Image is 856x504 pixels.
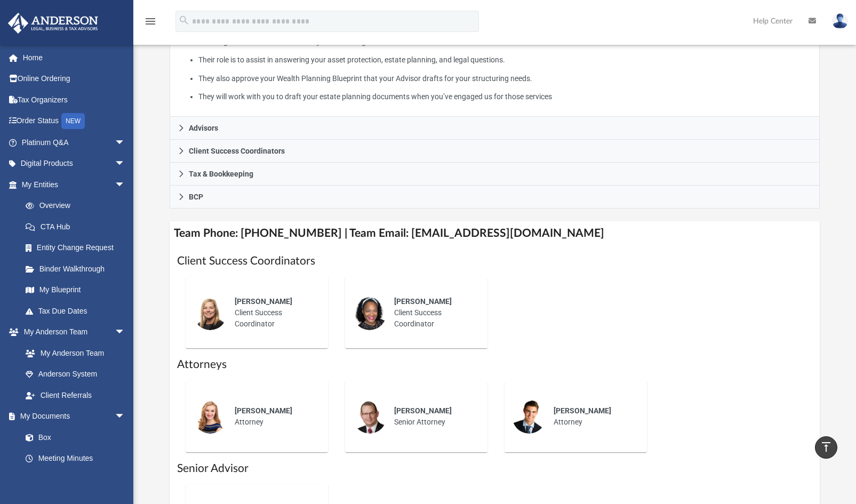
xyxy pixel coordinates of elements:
[189,193,203,201] span: BCP
[115,174,136,196] span: arrow_drop_down
[198,53,812,67] li: Their role is to assist in answering your asset protection, estate planning, and legal questions.
[15,279,136,301] a: My Blueprint
[7,110,141,132] a: Order StatusNEW
[7,132,141,153] a: Platinum Q&Aarrow_drop_down
[394,297,452,306] span: [PERSON_NAME]
[177,461,813,476] h1: Senior Advisor
[546,398,639,435] div: Attorney
[7,406,136,427] a: My Documentsarrow_drop_down
[189,147,285,155] span: Client Success Coordinators
[7,47,141,68] a: Home
[115,153,136,175] span: arrow_drop_down
[170,140,820,163] a: Client Success Coordinators
[227,289,321,337] div: Client Success Coordinator
[15,258,141,279] a: Binder Walkthrough
[15,385,136,406] a: Client Referrals
[178,14,190,26] i: search
[554,406,611,415] span: [PERSON_NAME]
[387,289,480,337] div: Client Success Coordinator
[15,237,141,259] a: Entity Change Request
[15,195,141,217] a: Overview
[115,322,136,343] span: arrow_drop_down
[5,13,101,34] img: Anderson Advisors Platinum Portal
[820,441,833,453] i: vertical_align_top
[832,13,848,29] img: User Pic
[7,89,141,110] a: Tax Organizers
[387,398,480,435] div: Senior Attorney
[15,216,141,237] a: CTA Hub
[178,17,812,103] p: What My Attorneys & Paralegals Do:
[7,153,141,174] a: Digital Productsarrow_drop_down
[15,364,136,385] a: Anderson System
[177,357,813,372] h1: Attorneys
[61,113,85,129] div: NEW
[193,296,227,330] img: thumbnail
[170,117,820,140] a: Advisors
[170,186,820,209] a: BCP
[144,15,157,28] i: menu
[15,427,131,448] a: Box
[177,253,813,269] h1: Client Success Coordinators
[7,174,141,195] a: My Entitiesarrow_drop_down
[815,436,837,459] a: vertical_align_top
[353,296,387,330] img: thumbnail
[7,322,136,343] a: My Anderson Teamarrow_drop_down
[353,399,387,434] img: thumbnail
[170,9,820,117] div: Attorneys & Paralegals
[394,406,452,415] span: [PERSON_NAME]
[512,399,546,434] img: thumbnail
[7,68,141,90] a: Online Ordering
[115,132,136,154] span: arrow_drop_down
[115,406,136,428] span: arrow_drop_down
[170,221,820,245] h4: Team Phone: [PHONE_NUMBER] | Team Email: [EMAIL_ADDRESS][DOMAIN_NAME]
[193,399,227,434] img: thumbnail
[170,163,820,186] a: Tax & Bookkeeping
[15,448,136,469] a: Meeting Minutes
[198,90,812,103] li: They will work with you to draft your estate planning documents when you’ve engaged us for those ...
[227,398,321,435] div: Attorney
[189,170,253,178] span: Tax & Bookkeeping
[15,342,131,364] a: My Anderson Team
[15,300,141,322] a: Tax Due Dates
[235,406,292,415] span: [PERSON_NAME]
[235,297,292,306] span: [PERSON_NAME]
[144,20,157,28] a: menu
[198,72,812,85] li: They also approve your Wealth Planning Blueprint that your Advisor drafts for your structuring ne...
[189,124,218,132] span: Advisors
